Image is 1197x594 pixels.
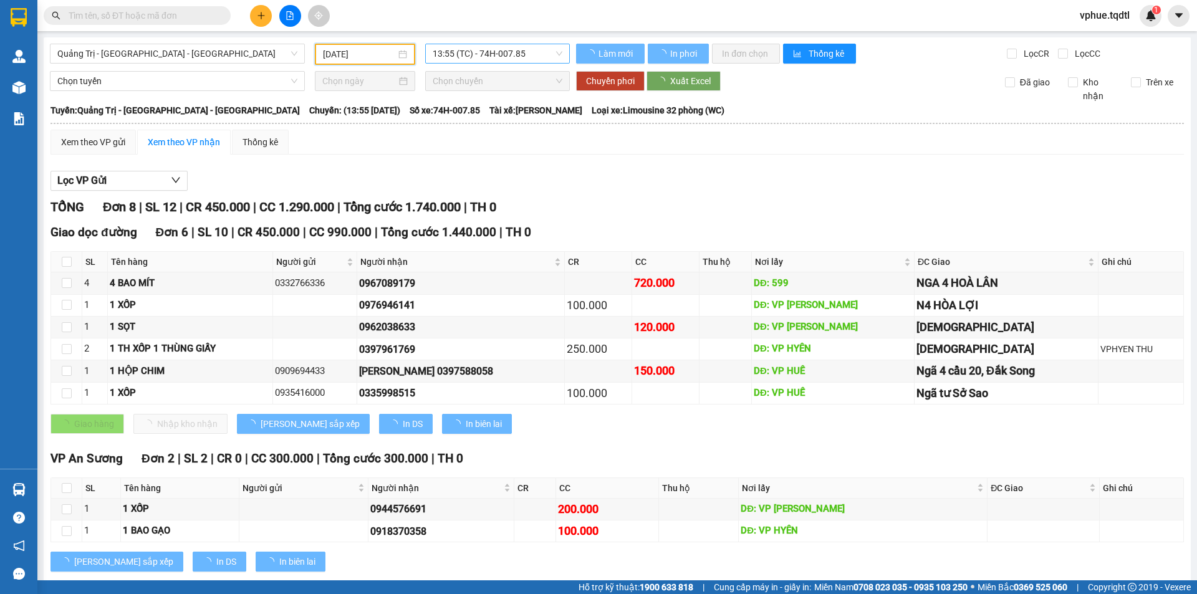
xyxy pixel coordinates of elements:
div: 1 [84,386,105,401]
div: 0962038633 [359,319,562,335]
strong: 0708 023 035 - 0935 103 250 [853,582,968,592]
span: | [303,225,306,239]
div: Xem theo VP nhận [148,135,220,149]
span: Đơn 8 [103,199,136,214]
span: Lọc CC [1070,47,1102,60]
span: caret-down [1173,10,1185,21]
button: In DS [379,414,433,434]
span: Hỗ trợ kỹ thuật: [579,580,693,594]
span: | [139,199,142,214]
span: Xuất Excel [670,74,711,88]
span: | [178,451,181,466]
div: Ngã 4 cầu 20, Đắk Song [916,362,1097,380]
div: 1 XỐP [110,386,271,401]
span: SL 2 [184,451,208,466]
th: CC [556,478,659,499]
sup: 1 [1152,6,1161,14]
div: 0335998515 [359,385,562,401]
span: Chọn chuyến [433,72,562,90]
span: TH 0 [470,199,496,214]
span: Số xe: 74H-007.85 [410,103,480,117]
span: | [231,225,234,239]
span: TH 0 [438,451,463,466]
input: Tìm tên, số ĐT hoặc mã đơn [69,9,216,22]
span: VP An Sương [50,451,123,466]
img: solution-icon [12,112,26,125]
div: 0918370358 [370,524,512,539]
span: | [180,199,183,214]
button: Giao hàng [50,414,124,434]
span: In phơi [670,47,699,60]
div: 0909694433 [275,364,355,379]
div: 1 [84,524,118,539]
span: [PERSON_NAME] sắp xếp [74,555,173,568]
button: bar-chartThống kê [783,44,856,64]
span: Chọn tuyến [57,72,297,90]
div: Ngã tư Sở Sao [916,385,1097,402]
span: CR 450.000 [238,225,300,239]
span: vphue.tqdtl [1070,7,1140,23]
span: Loại xe: Limousine 32 phòng (WC) [592,103,724,117]
span: | [337,199,340,214]
button: In biên lai [442,414,512,434]
span: | [245,451,248,466]
div: [PERSON_NAME] 0397588058 [359,363,562,379]
span: Đơn 2 [142,451,175,466]
div: 250.000 [567,340,630,358]
div: 0944576691 [370,501,512,517]
span: ĐC Giao [991,481,1086,495]
div: 1 SỌT [110,320,271,335]
input: 13/08/2025 [323,47,396,61]
th: Ghi chú [1098,252,1184,272]
span: loading [203,557,216,566]
input: Chọn ngày [322,74,397,88]
span: loading [452,419,466,428]
span: loading [266,557,279,566]
span: Thống kê [809,47,846,60]
strong: 1900 633 818 [640,582,693,592]
span: ĐC Giao [918,255,1086,269]
span: loading [656,77,670,85]
th: CR [514,478,556,499]
div: DĐ: VP HUẾ [754,364,912,379]
button: Lọc VP Gửi [50,171,188,191]
span: loading [586,49,597,58]
div: 1 [84,320,105,335]
div: 200.000 [558,501,656,518]
button: [PERSON_NAME] sắp xếp [50,552,183,572]
span: | [191,225,195,239]
span: In biên lai [466,417,502,431]
span: CC 1.290.000 [259,199,334,214]
div: 1 HỘP CHIM [110,364,271,379]
span: In biên lai [279,555,315,568]
div: 0332766336 [275,276,355,291]
div: N4 HÒA LỢI [916,297,1097,314]
div: Thống kê [243,135,278,149]
button: Xuất Excel [647,71,721,91]
div: 4 [84,276,105,291]
span: CR 0 [217,451,242,466]
span: | [431,451,435,466]
span: | [703,580,704,594]
span: bar-chart [793,49,804,59]
span: CC 300.000 [251,451,314,466]
img: logo-vxr [11,8,27,27]
div: NGA 4 HOÀ LÂN [916,274,1097,292]
span: CC 990.000 [309,225,372,239]
img: warehouse-icon [12,81,26,94]
div: 1 [84,364,105,379]
th: SL [82,252,108,272]
span: notification [13,540,25,552]
span: Miền Nam [814,580,968,594]
button: In đơn chọn [712,44,780,64]
span: Người nhận [360,255,552,269]
span: Lọc VP Gửi [57,173,107,188]
div: 0976946141 [359,297,562,313]
span: Nơi lấy [742,481,974,495]
span: 1 [1154,6,1158,14]
span: SL 12 [145,199,176,214]
span: Tổng cước 1.440.000 [381,225,496,239]
span: | [499,225,502,239]
span: Quảng Trị - Bình Dương - Bình Phước [57,44,297,63]
span: In DS [403,417,423,431]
